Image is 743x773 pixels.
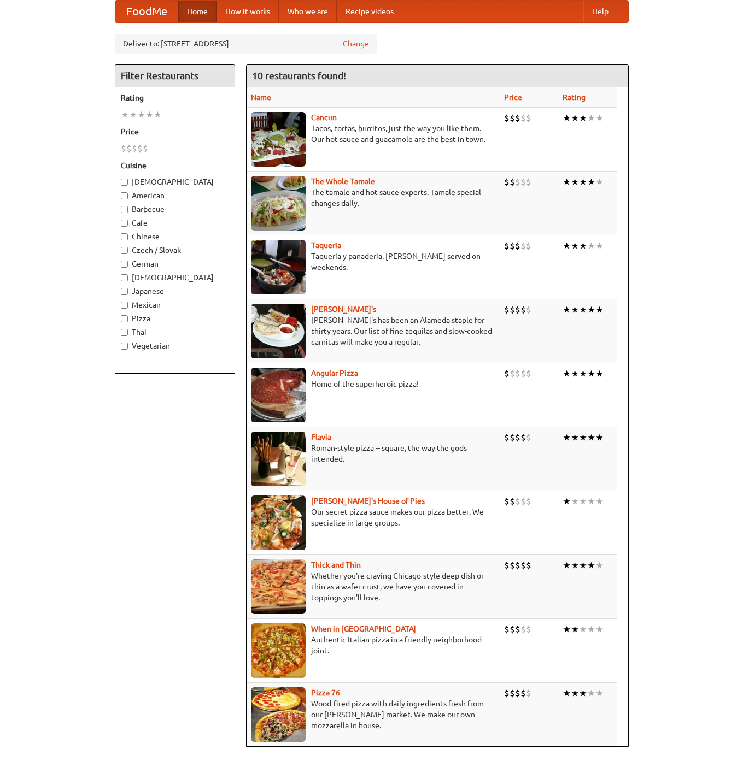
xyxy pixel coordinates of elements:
img: cancun.jpg [251,112,306,167]
li: $ [520,304,526,316]
b: Flavia [311,433,331,441]
li: $ [132,143,137,155]
li: $ [121,143,126,155]
li: $ [515,240,520,252]
li: $ [526,112,531,124]
li: ★ [563,687,571,699]
input: Japanese [121,288,128,295]
label: Chinese [121,231,229,242]
li: ★ [579,687,587,699]
li: $ [520,559,526,571]
li: ★ [571,240,579,252]
li: $ [510,176,515,188]
li: $ [504,304,510,316]
a: Name [251,93,271,102]
label: Vegetarian [121,340,229,351]
img: flavia.jpg [251,432,306,486]
li: ★ [137,109,145,121]
p: Wood-fired pizza with daily ingredients fresh from our [PERSON_NAME] market. We make our own mozz... [251,698,496,731]
a: How it works [217,1,279,22]
input: [DEMOGRAPHIC_DATA] [121,274,128,281]
li: $ [143,143,148,155]
label: Mexican [121,299,229,310]
li: ★ [595,112,604,124]
li: $ [515,304,520,316]
li: ★ [595,623,604,635]
a: Home [178,1,217,22]
li: ★ [595,432,604,444]
img: taqueria.jpg [251,240,306,294]
p: Tacos, tortas, burritos, just the way you like them. Our hot sauce and guacamole are the best in ... [251,123,496,145]
a: Pizza 76 [311,688,340,697]
li: $ [504,495,510,508]
a: FoodMe [115,1,178,22]
li: $ [526,559,531,571]
li: ★ [595,304,604,316]
li: ★ [579,304,587,316]
li: $ [520,432,526,444]
li: $ [515,112,520,124]
li: ★ [563,623,571,635]
input: Thai [121,329,128,336]
li: ★ [563,112,571,124]
li: $ [504,623,510,635]
a: [PERSON_NAME]'s [311,305,376,314]
li: ★ [563,240,571,252]
li: $ [510,432,515,444]
label: [DEMOGRAPHIC_DATA] [121,176,229,187]
li: ★ [579,623,587,635]
li: $ [504,112,510,124]
li: ★ [579,495,587,508]
img: angular.jpg [251,368,306,422]
li: ★ [563,559,571,571]
b: When in [GEOGRAPHIC_DATA] [311,624,416,633]
label: American [121,190,229,201]
p: Home of the superheroic pizza! [251,379,496,390]
li: $ [526,368,531,380]
img: pizza76.jpg [251,687,306,742]
li: $ [520,368,526,380]
li: ★ [587,240,595,252]
p: [PERSON_NAME]'s has been an Alameda staple for thirty years. Our list of fine tequilas and slow-c... [251,315,496,347]
li: ★ [587,368,595,380]
li: $ [520,495,526,508]
input: Barbecue [121,206,128,213]
b: Cancun [311,113,337,122]
img: thick.jpg [251,559,306,614]
li: ★ [595,176,604,188]
li: ★ [563,432,571,444]
label: Barbecue [121,204,229,215]
li: ★ [563,495,571,508]
a: Angular Pizza [311,369,358,377]
label: Thai [121,327,229,338]
h5: Cuisine [121,160,229,171]
li: ★ [587,495,595,508]
li: $ [526,304,531,316]
li: $ [520,240,526,252]
li: $ [526,240,531,252]
li: ★ [587,687,595,699]
li: ★ [595,368,604,380]
li: ★ [587,559,595,571]
li: $ [504,559,510,571]
h5: Rating [121,92,229,103]
li: $ [515,176,520,188]
li: $ [504,687,510,699]
li: $ [520,623,526,635]
li: ★ [579,368,587,380]
label: Pizza [121,313,229,324]
li: $ [504,368,510,380]
li: $ [510,495,515,508]
li: ★ [595,687,604,699]
label: German [121,258,229,269]
input: Mexican [121,302,128,309]
li: ★ [579,176,587,188]
p: Authentic Italian pizza in a friendly neighborhood joint. [251,634,496,656]
li: $ [520,687,526,699]
li: $ [510,623,515,635]
li: $ [504,432,510,444]
a: Taqueria [311,241,341,250]
img: wholetamale.jpg [251,176,306,231]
